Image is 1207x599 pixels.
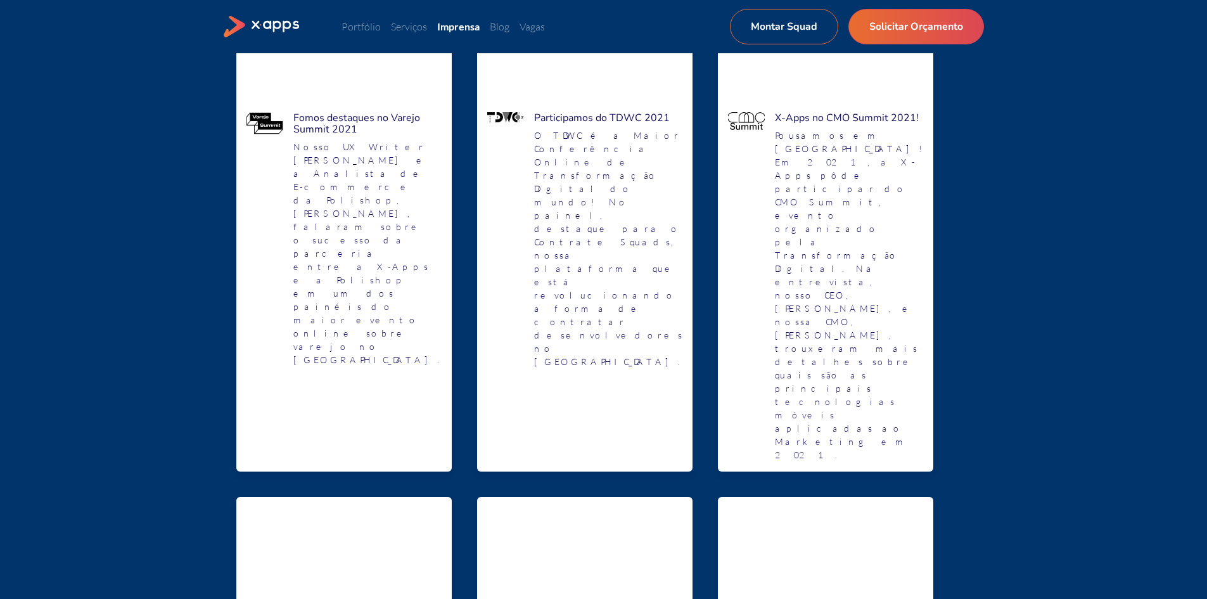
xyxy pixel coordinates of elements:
[534,112,682,124] h4: Participamos do TDWC 2021
[848,9,984,44] a: Solicitar Orçamento
[342,20,381,33] a: Portfólio
[534,129,682,368] p: O TDWC é a Maior Conferência Online de Transformação Digital do mundo! No painel, destaque para o...
[437,20,480,32] a: Imprensa
[775,112,923,124] h4: X-Apps no CMO Summit 2021!
[730,9,838,44] a: Montar Squad
[391,20,427,33] a: Serviços
[520,20,545,33] a: Vagas
[293,112,442,135] h4: Fomos destaques no Varejo Summit 2021
[490,20,509,33] a: Blog
[775,129,923,461] p: Pousamos em [GEOGRAPHIC_DATA]! Em 2021, a X-Apps pôde participar do CMO Summit, evento organizado...
[293,140,442,366] p: Nosso UX Writer [PERSON_NAME] e a Analista de E-commerce da Polishop, [PERSON_NAME], falaram sobr...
